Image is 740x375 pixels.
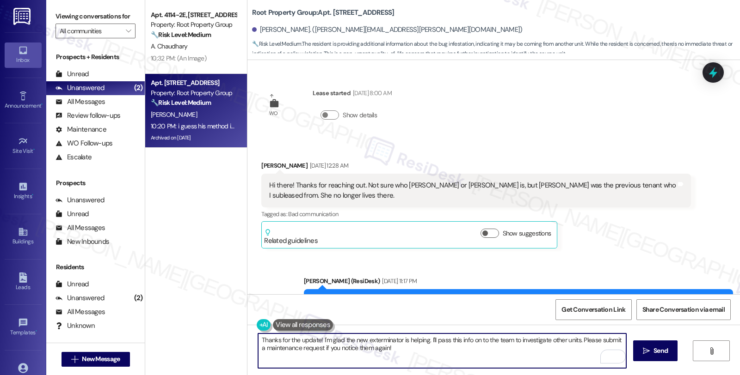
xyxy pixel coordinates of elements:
[151,78,236,88] div: Apt. [STREET_ADDRESS]
[151,30,211,39] strong: 🔧 Risk Level: Medium
[55,195,105,205] div: Unanswered
[55,279,89,289] div: Unread
[380,276,417,286] div: [DATE] 11:17 PM
[5,224,42,249] a: Buildings
[55,237,109,247] div: New Inbounds
[55,125,106,134] div: Maintenance
[5,133,42,158] a: Site Visit •
[46,52,145,62] div: Prospects + Residents
[258,333,626,368] textarea: To enrich screen reader interactions, please activate Accessibility in Grammarly extension settings
[252,40,301,48] strong: 🔧 Risk Level: Medium
[151,20,236,30] div: Property: Root Property Group
[46,262,145,272] div: Residents
[643,347,650,355] i: 
[151,10,236,20] div: Apt. 4114-2E, [STREET_ADDRESS]
[55,209,89,219] div: Unread
[264,229,318,246] div: Related guidelines
[13,8,32,25] img: ResiDesk Logo
[5,270,42,295] a: Leads
[151,122,708,130] div: 10:20 PM: i guess his method is to spray this stuff and if the apartment is the source of the inf...
[151,42,188,50] span: A. Chaudhary
[132,81,145,95] div: (2)
[55,83,105,93] div: Unanswered
[62,352,130,367] button: New Message
[633,340,678,361] button: Send
[55,293,105,303] div: Unanswered
[151,110,197,119] span: [PERSON_NAME]
[654,346,668,356] span: Send
[55,9,136,24] label: Viewing conversations for
[288,210,338,218] span: Bad communication
[82,354,120,364] span: New Message
[36,328,37,334] span: •
[308,161,348,170] div: [DATE] 12:28 AM
[252,25,522,35] div: [PERSON_NAME]. ([PERSON_NAME][EMAIL_ADDRESS][PERSON_NAME][DOMAIN_NAME])
[555,299,631,320] button: Get Conversation Link
[269,181,676,200] div: Hi there! Thanks for reaching out. Not sure who [PERSON_NAME] or [PERSON_NAME] is, but [PERSON_NA...
[261,161,691,174] div: [PERSON_NAME]
[55,223,105,233] div: All Messages
[55,69,89,79] div: Unread
[55,307,105,317] div: All Messages
[151,88,236,98] div: Property: Root Property Group
[132,291,145,305] div: (2)
[5,42,42,67] a: Inbox
[33,146,35,153] span: •
[636,299,731,320] button: Share Conversation via email
[151,54,206,62] div: 10:32 PM: (An Image)
[561,305,625,315] span: Get Conversation Link
[55,321,95,331] div: Unknown
[261,207,691,221] div: Tagged as:
[151,98,211,107] strong: 🔧 Risk Level: Medium
[304,276,733,289] div: [PERSON_NAME] (ResiDesk)
[71,356,78,363] i: 
[32,192,33,198] span: •
[55,139,112,148] div: WO Follow-ups
[5,315,42,340] a: Templates •
[503,229,551,238] label: Show suggestions
[252,8,394,18] b: Root Property Group: Apt. [STREET_ADDRESS]
[60,24,121,38] input: All communities
[642,305,725,315] span: Share Conversation via email
[5,179,42,204] a: Insights •
[46,178,145,188] div: Prospects
[252,39,740,59] span: : The resident is providing additional information about the bug infestation, indicating it may b...
[55,152,92,162] div: Escalate
[708,347,715,355] i: 
[41,101,43,108] span: •
[343,110,377,120] label: Show details
[269,109,278,118] div: WO
[55,111,120,121] div: Review follow-ups
[126,27,131,35] i: 
[313,88,391,101] div: Lease started
[351,88,392,98] div: [DATE] 8:00 AM
[150,132,237,144] div: Archived on [DATE]
[55,97,105,107] div: All Messages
